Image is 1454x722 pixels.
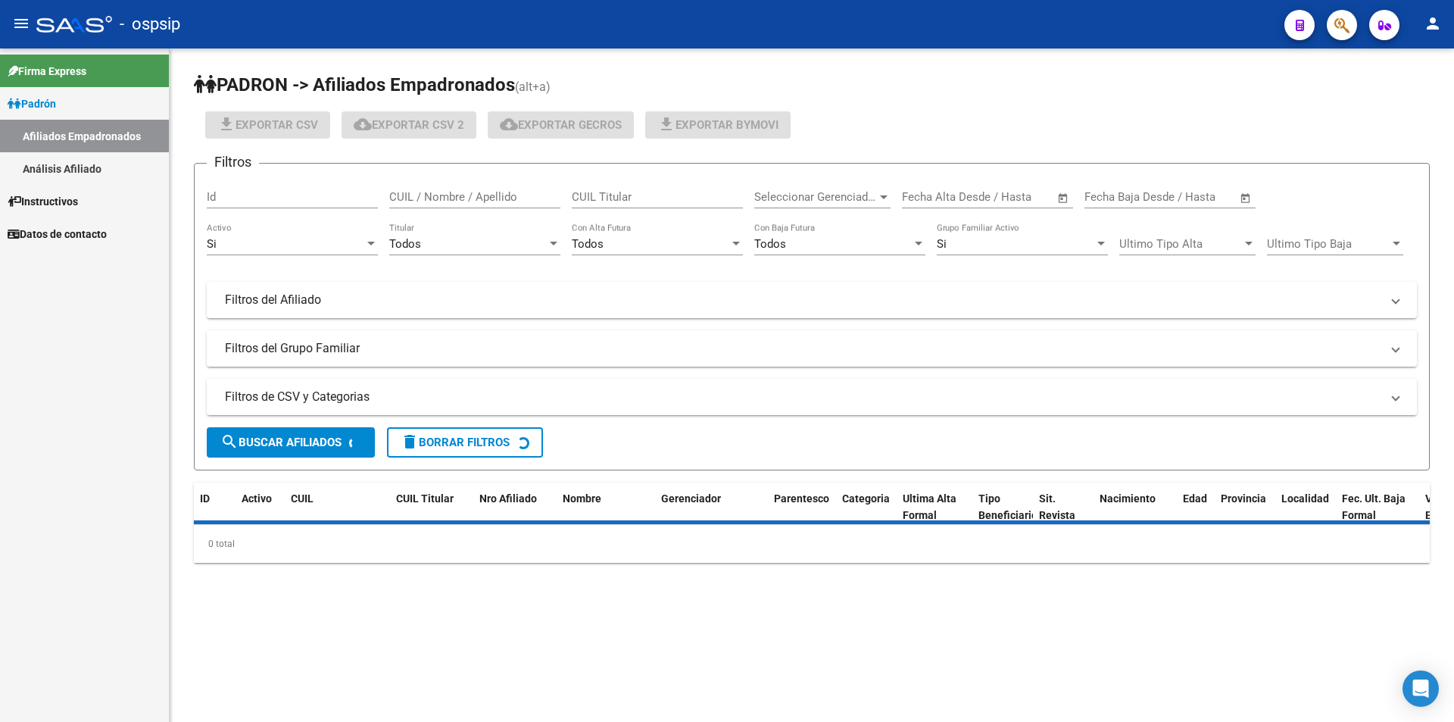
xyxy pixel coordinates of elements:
span: Parentesco [774,492,829,505]
button: Exportar CSV 2 [342,111,476,139]
span: Firma Express [8,63,86,80]
button: Buscar Afiliados [207,427,375,458]
input: End date [1147,190,1221,204]
mat-panel-title: Filtros de CSV y Categorias [225,389,1381,405]
span: Localidad [1281,492,1329,505]
span: Todos [572,237,604,251]
span: Gerenciador [661,492,721,505]
span: Nro Afiliado [479,492,537,505]
span: Borrar Filtros [401,436,510,449]
span: Todos [754,237,786,251]
datatable-header-cell: Provincia [1215,483,1275,533]
mat-icon: cloud_download [500,115,518,133]
datatable-header-cell: ID [194,483,236,533]
div: 0 total [194,525,1430,563]
h3: Filtros [207,152,259,173]
span: Tipo Beneficiario [978,492,1037,522]
span: Si [207,237,217,251]
input: Start date [1084,190,1134,204]
span: Si [937,237,947,251]
mat-panel-title: Filtros del Afiliado [225,292,1381,308]
button: Exportar Bymovi [645,111,791,139]
button: Borrar Filtros [387,427,543,458]
span: Activo [242,492,272,505]
span: - ospsip [120,8,180,41]
span: Instructivos [8,193,78,210]
span: Exportar CSV 2 [354,118,464,132]
span: ID [200,492,210,505]
span: CUIL Titular [396,492,454,505]
mat-icon: file_download [217,115,236,133]
mat-expansion-panel-header: Filtros de CSV y Categorias [207,379,1417,415]
datatable-header-cell: CUIL [285,483,368,533]
span: Padrón [8,95,56,112]
input: Start date [902,190,951,204]
div: Open Intercom Messenger [1403,670,1439,707]
span: (alt+a) [515,80,551,94]
span: Exportar Bymovi [657,118,778,132]
mat-icon: person [1424,14,1442,33]
span: Fec. Ult. Baja Formal [1342,492,1406,522]
button: Open calendar [1237,189,1255,207]
mat-icon: menu [12,14,30,33]
span: Categoria [842,492,890,505]
datatable-header-cell: Nombre [557,483,655,533]
mat-icon: delete [401,433,419,451]
mat-icon: cloud_download [354,115,372,133]
datatable-header-cell: Sit. Revista [1033,483,1094,533]
mat-icon: file_download [657,115,676,133]
datatable-header-cell: Gerenciador [655,483,746,533]
datatable-header-cell: Ultima Alta Formal [897,483,972,533]
mat-expansion-panel-header: Filtros del Grupo Familiar [207,330,1417,367]
datatable-header-cell: Nacimiento [1094,483,1177,533]
datatable-header-cell: Localidad [1275,483,1336,533]
span: Sit. Revista [1039,492,1075,522]
span: CUIL [291,492,314,505]
span: Todos [389,237,421,251]
datatable-header-cell: Activo [236,483,285,533]
datatable-header-cell: Parentesco [768,483,836,533]
span: Provincia [1221,492,1266,505]
button: Open calendar [1055,189,1072,207]
datatable-header-cell: Nro Afiliado [473,483,557,533]
input: End date [965,190,1038,204]
mat-icon: search [220,433,239,451]
span: Nacimiento [1100,492,1156,505]
span: Seleccionar Gerenciador [754,190,877,204]
datatable-header-cell: Fec. Ult. Baja Formal [1336,483,1419,533]
mat-panel-title: Filtros del Grupo Familiar [225,340,1381,357]
button: Exportar GECROS [488,111,634,139]
span: Nombre [563,492,601,505]
span: PADRON -> Afiliados Empadronados [194,74,515,95]
datatable-header-cell: Edad [1177,483,1215,533]
span: Datos de contacto [8,226,107,242]
datatable-header-cell: Categoria [836,483,897,533]
datatable-header-cell: Tipo Beneficiario [972,483,1033,533]
datatable-header-cell: CUIL Titular [390,483,473,533]
mat-expansion-panel-header: Filtros del Afiliado [207,282,1417,318]
span: Ultimo Tipo Alta [1119,237,1242,251]
span: Buscar Afiliados [220,436,342,449]
span: Ultimo Tipo Baja [1267,237,1390,251]
button: Exportar CSV [205,111,330,139]
span: Exportar CSV [217,118,318,132]
span: Exportar GECROS [500,118,622,132]
span: Edad [1183,492,1207,505]
span: Ultima Alta Formal [903,492,956,522]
